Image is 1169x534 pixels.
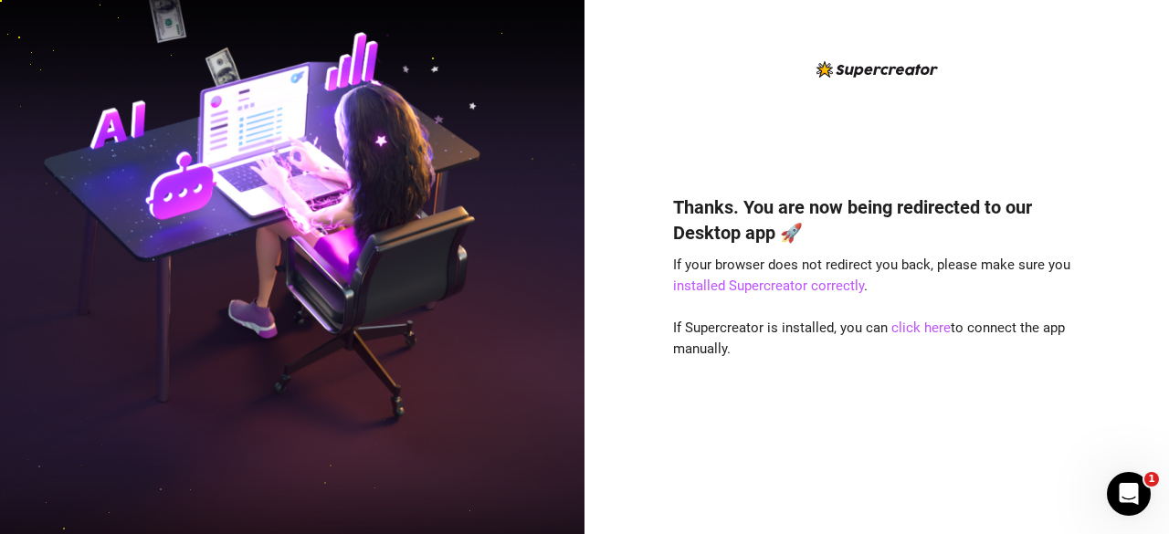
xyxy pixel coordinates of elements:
iframe: Intercom live chat [1107,472,1151,516]
h4: Thanks. You are now being redirected to our Desktop app 🚀 [673,194,1080,246]
a: click here [891,319,951,336]
img: logo-BBDzfeDw.svg [816,61,938,78]
span: If Supercreator is installed, you can to connect the app manually. [673,319,1065,358]
span: 1 [1144,472,1159,487]
span: If your browser does not redirect you back, please make sure you . [673,257,1070,295]
a: installed Supercreator correctly [673,277,864,294]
